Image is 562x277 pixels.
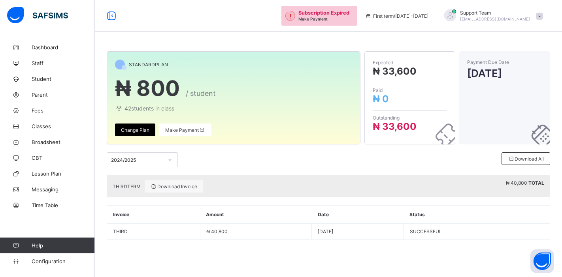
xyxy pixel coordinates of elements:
[530,249,554,273] button: Open asap
[285,11,295,21] img: outstanding-1.146d663e52f09953f639664a84e30106.svg
[107,206,200,224] th: Invoice
[373,66,417,77] span: ₦ 33,600
[404,206,550,224] th: Status
[115,105,352,112] span: 42 students in class
[115,75,180,101] span: ₦ 800
[206,228,228,234] span: ₦ 40,800
[121,127,149,133] span: Change Plan
[186,89,216,97] span: / student
[436,9,547,22] div: SupportTeam
[32,107,95,114] span: Fees
[32,139,95,145] span: Broadsheet
[165,127,206,133] span: Make Payment
[506,180,527,186] span: ₦ 40,800
[365,13,428,19] span: session/term information
[467,67,542,79] span: [DATE]
[404,224,550,240] td: SUCCESSFUL
[113,183,141,189] span: THIRD TERM
[32,258,94,264] span: Configuration
[32,242,94,249] span: Help
[373,115,447,121] span: Outstanding
[528,180,544,186] b: TOTAL
[200,206,311,224] th: Amount
[460,10,530,16] span: Support Team
[32,92,95,98] span: Parent
[129,62,168,67] span: STANDARD PLAN
[312,224,404,240] td: [DATE]
[508,156,544,162] span: Download All
[32,60,95,66] span: Staff
[32,202,95,208] span: Time Table
[32,155,95,161] span: CBT
[373,60,447,66] span: Expected
[32,44,95,51] span: Dashboard
[111,157,163,163] div: 2024/2025
[467,59,542,65] span: Payment Due Date
[32,76,95,82] span: Student
[32,123,95,129] span: Classes
[298,10,349,16] span: Subscription Expired
[373,121,417,132] span: ₦ 33,600
[312,206,404,224] th: Date
[373,93,389,105] span: ₦ 0
[7,7,68,24] img: safsims
[32,186,95,193] span: Messaging
[298,17,328,21] span: Make Payment
[373,87,447,93] span: Paid
[151,183,197,189] span: Download Invoice
[107,224,200,239] td: THIRD
[32,170,95,177] span: Lesson Plan
[460,17,530,21] span: [EMAIL_ADDRESS][DOMAIN_NAME]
